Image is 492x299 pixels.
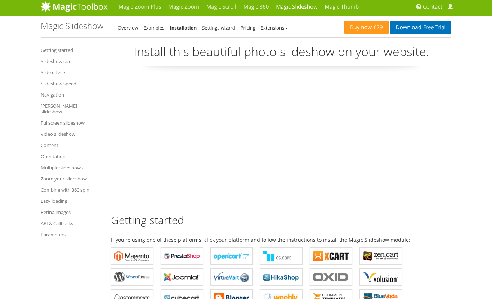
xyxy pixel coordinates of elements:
[41,102,100,116] a: [PERSON_NAME] slideshow
[202,24,235,31] a: Settings wizard
[41,174,100,183] a: Zoom your slideshow
[359,268,402,286] a: Magic Slideshow for Volusion
[41,208,100,217] a: Retina images
[310,268,352,286] a: Magic Slideshow for OXID
[310,247,352,265] a: Magic Slideshow for X-Cart
[41,163,100,172] a: Multiple slideshows
[111,43,451,66] p: Install this beautiful photo slideshow on your website.
[41,141,100,149] a: Content
[210,247,253,265] a: Magic Slideshow for OpenCart
[41,130,100,138] a: Video slideshow
[423,3,442,10] span: Contact
[41,152,100,161] a: Orientation
[170,24,197,31] a: Installation
[41,21,103,31] h1: Magic Slideshow
[210,268,253,286] a: Magic Slideshow for VirtueMart
[41,119,100,127] a: Fullscreen slideshow
[164,272,200,282] b: Magic Slideshow for Joomla
[313,251,349,262] b: Magic Slideshow for X-Cart
[111,236,451,244] p: If you're using one of these platforms, click your platform and follow the instructions to instal...
[114,251,150,262] b: Magic Slideshow for Magento
[164,251,200,262] b: Magic Slideshow for PrestaShop
[41,79,100,88] a: Slideshow speed
[263,251,299,262] b: Magic Slideshow for CS-Cart
[372,24,383,30] span: £29
[313,272,349,282] b: Magic Slideshow for OXID
[41,57,100,66] a: Slideshow size
[260,247,303,265] a: Magic Slideshow for CS-Cart
[261,24,288,31] a: Extensions
[421,24,446,30] span: Free Trial
[41,197,100,205] a: Lazy loading
[263,272,299,282] b: Magic Slideshow for HikaShop
[41,1,108,12] img: MagicToolbox.com - Image tools for your website
[241,24,255,31] a: Pricing
[114,272,150,282] b: Magic Slideshow for WordPress
[111,247,153,265] a: Magic Slideshow for Magento
[390,21,451,34] a: DownloadFree Trial
[161,247,203,265] a: Magic Slideshow for PrestaShop
[260,268,303,286] a: Magic Slideshow for HikaShop
[41,90,100,99] a: Navigation
[363,272,399,282] b: Magic Slideshow for Volusion
[111,268,153,286] a: Magic Slideshow for WordPress
[359,247,402,265] a: Magic Slideshow for Zen Cart
[118,24,138,31] a: Overview
[111,214,451,228] h2: Getting started
[41,46,100,54] a: Getting started
[344,21,389,34] a: Buy now£29
[41,219,100,228] a: API & Callbacks
[143,24,164,31] a: Examples
[214,251,250,262] b: Magic Slideshow for OpenCart
[41,186,100,194] a: Combine with 360 spin
[161,268,203,286] a: Magic Slideshow for Joomla
[41,230,100,239] a: Parameters
[214,272,250,282] b: Magic Slideshow for VirtueMart
[41,68,100,77] a: Slide effects
[363,251,399,262] b: Magic Slideshow for Zen Cart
